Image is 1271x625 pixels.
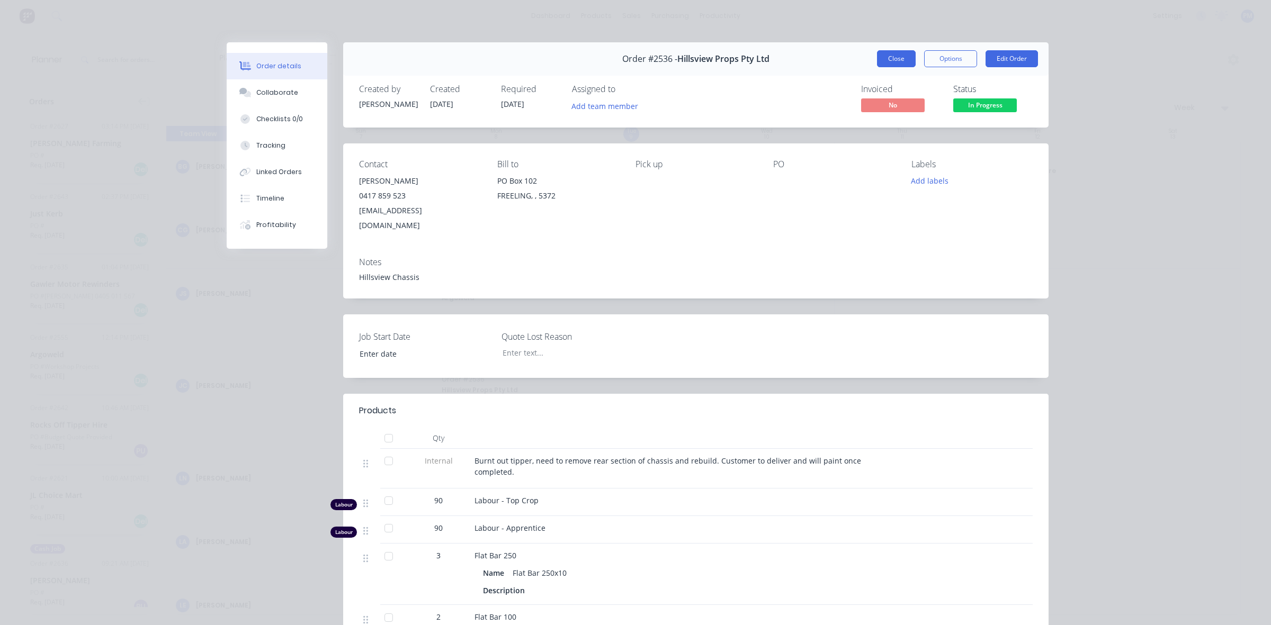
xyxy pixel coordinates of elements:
div: Required [501,84,559,94]
span: Labour - Apprentice [475,523,545,533]
button: Timeline [227,185,327,212]
div: Profitability [256,220,296,230]
div: Linked Orders [256,167,302,177]
span: Labour - Top Crop [475,495,539,505]
span: Flat Bar 100 [475,612,516,622]
div: 0417 859 523 [359,188,480,203]
div: Description [483,583,529,598]
span: Burnt out tipper, need to remove rear section of chassis and rebuild. Customer to deliver and wil... [475,456,863,477]
div: Notes [359,257,1033,267]
button: Add labels [906,174,954,188]
span: In Progress [953,98,1017,112]
div: Labour [330,499,357,510]
button: In Progress [953,98,1017,114]
div: Labour [330,527,357,538]
label: Quote Lost Reason [502,330,634,343]
div: Labels [911,159,1033,169]
span: 2 [436,611,441,622]
div: Tracking [256,141,285,150]
div: Checklists 0/0 [256,114,303,124]
div: Created by [359,84,417,94]
span: [DATE] [430,99,453,109]
div: Name [483,565,508,581]
div: Flat Bar 250x10 [508,565,571,581]
div: Status [953,84,1033,94]
div: [PERSON_NAME]0417 859 523[EMAIL_ADDRESS][DOMAIN_NAME] [359,174,480,233]
span: Internal [411,455,466,466]
div: Pick up [635,159,757,169]
button: Options [924,50,977,67]
button: Add team member [572,98,644,113]
span: [DATE] [501,99,524,109]
span: 3 [436,550,441,561]
span: Flat Bar 250 [475,550,516,560]
button: Linked Orders [227,159,327,185]
input: Enter date [352,346,484,361]
span: Order #2536 - [622,54,677,64]
div: FREELING, , 5372 [497,188,619,203]
button: Close [877,50,916,67]
button: Order details [227,53,327,79]
button: Tracking [227,132,327,159]
button: Checklists 0/0 [227,106,327,132]
div: Contact [359,159,480,169]
div: PO Box 102 [497,174,619,188]
div: Invoiced [861,84,941,94]
button: Profitability [227,212,327,238]
div: PO [773,159,894,169]
div: Collaborate [256,88,298,97]
span: No [861,98,925,112]
button: Edit Order [986,50,1038,67]
div: [PERSON_NAME] [359,98,417,110]
div: Hillsview Chassis [359,271,1033,283]
div: Products [359,404,396,417]
div: PO Box 102FREELING, , 5372 [497,174,619,207]
div: Timeline [256,194,284,203]
label: Job Start Date [359,330,491,343]
div: Bill to [497,159,619,169]
div: Order details [256,61,301,71]
div: Qty [407,428,470,449]
button: Add team member [566,98,644,113]
button: Collaborate [227,79,327,106]
div: Assigned to [572,84,678,94]
span: Hillsview Props Pty Ltd [677,54,769,64]
span: 90 [434,522,443,533]
div: [EMAIL_ADDRESS][DOMAIN_NAME] [359,203,480,233]
div: Created [430,84,488,94]
span: 90 [434,495,443,506]
div: [PERSON_NAME] [359,174,480,188]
